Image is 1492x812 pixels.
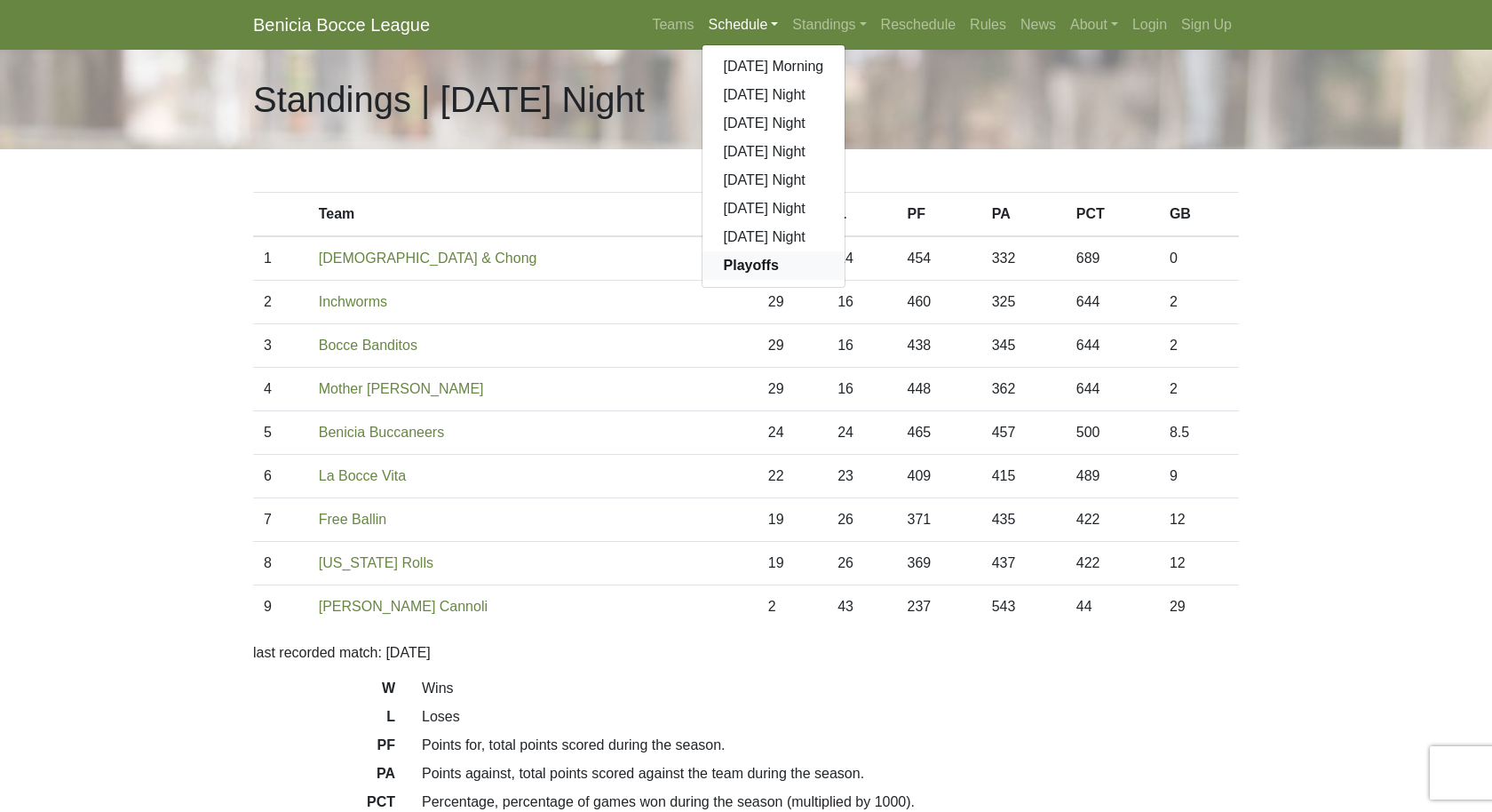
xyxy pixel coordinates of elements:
[253,324,308,368] td: 3
[827,585,896,629] td: 43
[897,193,981,237] th: PF
[758,411,827,455] td: 24
[897,585,981,629] td: 237
[827,542,896,585] td: 26
[702,223,845,251] a: [DATE] Night
[897,281,981,324] td: 460
[319,555,433,570] a: [US_STATE] Rolls
[758,281,827,324] td: 29
[1159,281,1239,324] td: 2
[1159,411,1239,455] td: 8.5
[319,294,387,309] a: Inchworms
[827,193,896,237] th: L
[1066,585,1159,629] td: 44
[724,258,779,273] strong: Playoffs
[702,138,845,166] a: [DATE] Night
[1159,324,1239,368] td: 2
[981,368,1066,411] td: 362
[981,498,1066,542] td: 435
[874,7,964,43] a: Reschedule
[758,455,827,498] td: 22
[702,195,845,223] a: [DATE] Night
[1066,368,1159,411] td: 644
[981,193,1066,237] th: PA
[409,706,1252,728] dd: Loses
[1066,281,1159,324] td: 644
[702,81,845,109] a: [DATE] Night
[1066,542,1159,585] td: 422
[897,455,981,498] td: 409
[240,735,409,763] dt: PF
[1174,7,1239,43] a: Sign Up
[253,281,308,324] td: 2
[897,411,981,455] td: 465
[758,324,827,368] td: 29
[758,368,827,411] td: 29
[1013,7,1063,43] a: News
[827,324,896,368] td: 16
[253,542,308,585] td: 8
[1066,455,1159,498] td: 489
[785,7,873,43] a: Standings
[253,585,308,629] td: 9
[319,338,417,353] a: Bocce Banditos
[981,324,1066,368] td: 345
[1159,368,1239,411] td: 2
[981,455,1066,498] td: 415
[319,251,537,266] a: [DEMOGRAPHIC_DATA] & Chong
[1066,324,1159,368] td: 644
[253,236,308,281] td: 1
[897,324,981,368] td: 438
[702,109,845,138] a: [DATE] Night
[319,512,386,527] a: Free Ballin
[758,542,827,585] td: 19
[758,498,827,542] td: 19
[827,368,896,411] td: 16
[240,763,409,792] dt: PA
[702,7,786,43] a: Schedule
[253,368,308,411] td: 4
[827,498,896,542] td: 26
[1066,236,1159,281] td: 689
[981,585,1066,629] td: 543
[897,498,981,542] td: 371
[1066,411,1159,455] td: 500
[981,542,1066,585] td: 437
[1066,498,1159,542] td: 422
[319,381,484,396] a: Mother [PERSON_NAME]
[240,678,409,706] dt: W
[758,585,827,629] td: 2
[253,642,1239,664] p: last recorded match: [DATE]
[1125,7,1174,43] a: Login
[702,52,845,81] a: [DATE] Morning
[702,166,845,195] a: [DATE] Night
[981,236,1066,281] td: 332
[409,678,1252,699] dd: Wins
[409,735,1252,756] dd: Points for, total points scored during the season.
[827,411,896,455] td: 24
[897,236,981,281] td: 454
[645,7,701,43] a: Teams
[827,455,896,498] td: 23
[253,455,308,498] td: 6
[253,78,645,121] h1: Standings | [DATE] Night
[253,411,308,455] td: 5
[240,706,409,735] dt: L
[827,281,896,324] td: 16
[253,7,430,43] a: Benicia Bocce League
[409,763,1252,784] dd: Points against, total points scored against the team during the season.
[319,468,406,483] a: La Bocce Vita
[253,498,308,542] td: 7
[981,281,1066,324] td: 325
[1159,236,1239,281] td: 0
[319,599,488,614] a: [PERSON_NAME] Cannoli
[1063,7,1125,43] a: About
[1159,193,1239,237] th: GB
[827,236,896,281] td: 14
[319,425,444,440] a: Benicia Buccaneers
[308,193,758,237] th: Team
[1159,542,1239,585] td: 12
[963,7,1013,43] a: Rules
[1159,455,1239,498] td: 9
[981,411,1066,455] td: 457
